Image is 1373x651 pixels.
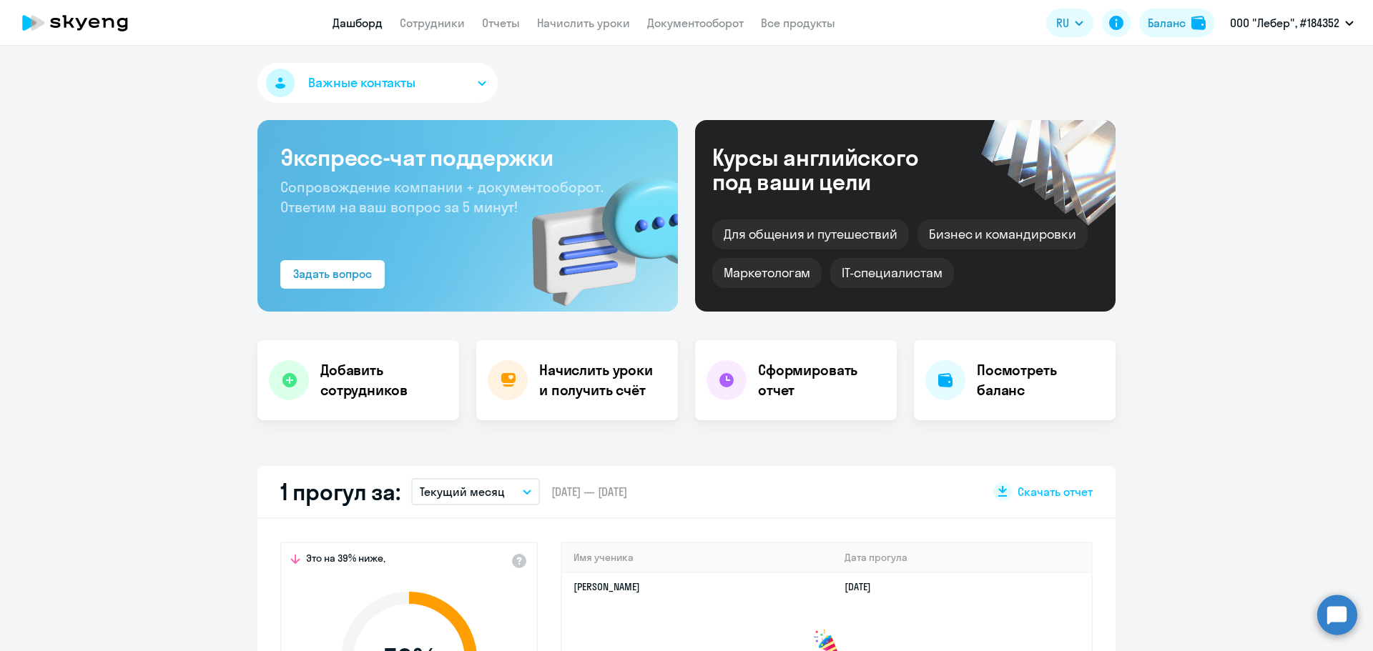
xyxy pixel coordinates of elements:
div: Маркетологам [712,258,822,288]
h2: 1 прогул за: [280,477,400,506]
button: ООО "Лебер", #184352 [1223,6,1361,40]
div: Задать вопрос [293,265,372,282]
th: Дата прогула [833,543,1091,572]
span: Сопровождение компании + документооборот. Ответим на ваш вопрос за 5 минут! [280,178,604,216]
th: Имя ученика [562,543,833,572]
h4: Начислить уроки и получить счёт [539,360,664,400]
a: Дашборд [333,16,383,30]
h4: Сформировать отчет [758,360,885,400]
a: Сотрудники [400,16,465,30]
div: Бизнес и командировки [917,219,1088,249]
a: Все продукты [761,16,835,30]
button: RU [1046,9,1093,37]
p: ООО "Лебер", #184352 [1230,14,1339,31]
h3: Экспресс-чат поддержки [280,143,655,172]
a: [DATE] [845,580,882,593]
a: Начислить уроки [537,16,630,30]
span: Важные контакты [308,74,415,92]
span: [DATE] — [DATE] [551,484,627,500]
span: Это на 39% ниже, [306,552,385,569]
p: Текущий месяц [420,483,505,500]
button: Задать вопрос [280,260,385,289]
div: Баланс [1148,14,1186,31]
button: Важные контакты [257,63,498,103]
h4: Добавить сотрудников [320,360,448,400]
img: balance [1191,16,1206,30]
div: Курсы английского под ваши цели [712,145,957,194]
span: Скачать отчет [1018,484,1093,500]
div: IT-специалистам [830,258,953,288]
button: Балансbalance [1139,9,1214,37]
a: Отчеты [482,16,520,30]
button: Текущий месяц [411,478,540,505]
a: [PERSON_NAME] [574,580,640,593]
span: RU [1056,14,1069,31]
a: Документооборот [647,16,744,30]
div: Для общения и путешествий [712,219,909,249]
img: bg-img [511,151,678,312]
h4: Посмотреть баланс [977,360,1104,400]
